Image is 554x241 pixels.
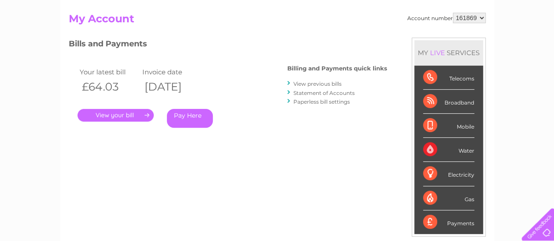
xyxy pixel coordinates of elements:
a: . [78,109,154,122]
th: £64.03 [78,78,141,96]
h3: Bills and Payments [69,38,387,53]
div: MY SERVICES [414,40,483,65]
a: Statement of Accounts [293,90,355,96]
h2: My Account [69,13,486,29]
div: Clear Business is a trading name of Verastar Limited (registered in [GEOGRAPHIC_DATA] No. 3667643... [71,5,484,42]
div: Mobile [423,114,474,138]
a: Water [400,37,416,44]
div: Payments [423,210,474,234]
a: 0333 014 3131 [389,4,449,15]
a: Pay Here [167,109,213,128]
div: Broadband [423,90,474,114]
div: Electricity [423,162,474,186]
td: Your latest bill [78,66,141,78]
a: Log out [525,37,546,44]
a: Telecoms [446,37,473,44]
h4: Billing and Payments quick links [287,65,387,72]
a: Paperless bill settings [293,98,350,105]
div: Gas [423,186,474,210]
div: LIVE [428,49,447,57]
div: Telecoms [423,66,474,90]
div: Account number [407,13,486,23]
a: Blog [478,37,490,44]
a: Energy [422,37,441,44]
th: [DATE] [140,78,203,96]
div: Water [423,138,474,162]
td: Invoice date [140,66,203,78]
a: View previous bills [293,80,342,87]
img: logo.png [19,23,64,49]
a: Contact [496,37,517,44]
